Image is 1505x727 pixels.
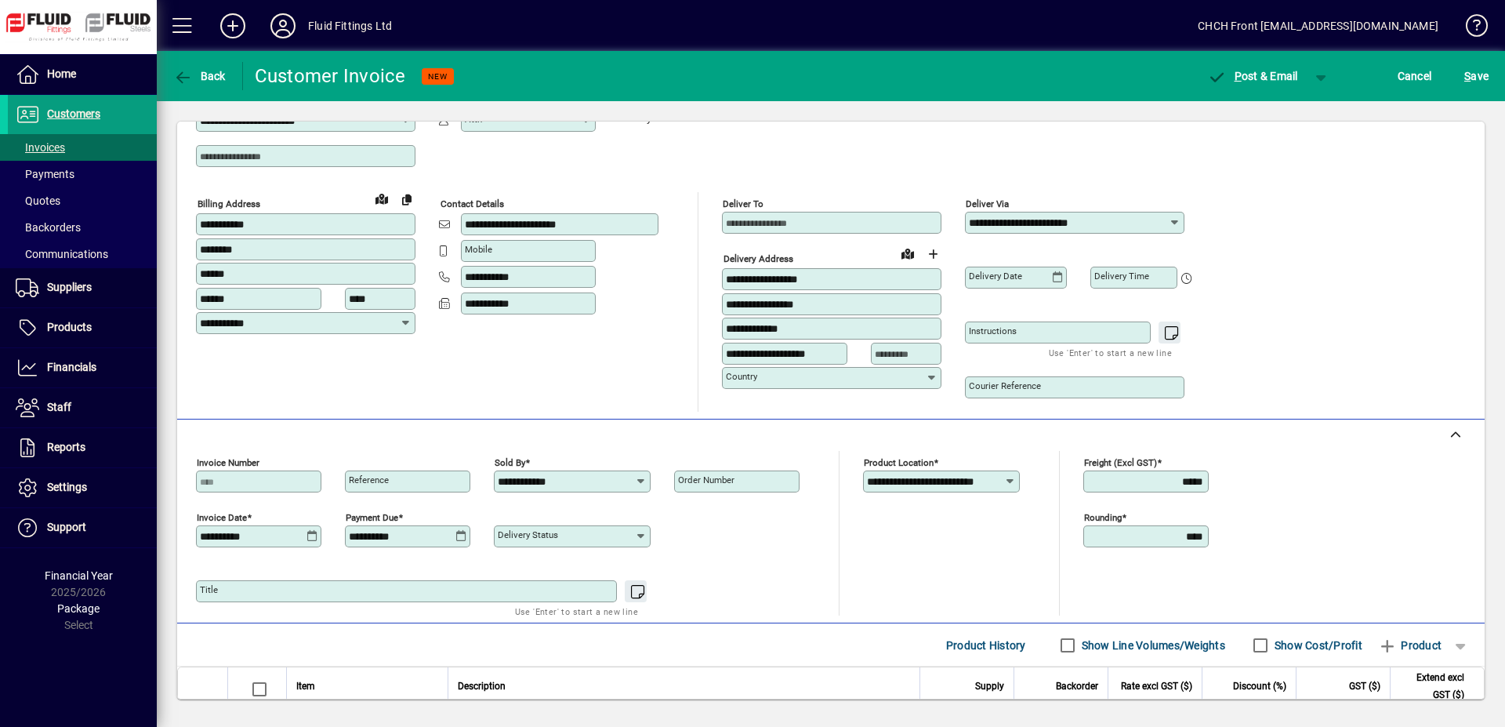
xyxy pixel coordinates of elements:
[1464,70,1471,82] span: S
[47,281,92,293] span: Suppliers
[1198,13,1438,38] div: CHCH Front [EMAIL_ADDRESS][DOMAIN_NAME]
[895,241,920,266] a: View on map
[726,371,757,382] mat-label: Country
[1464,64,1489,89] span: ave
[1049,344,1172,362] mat-hint: Use 'Enter' to start a new line
[920,242,945,267] button: Choose address
[1056,678,1098,695] span: Backorder
[465,244,492,255] mat-label: Mobile
[940,631,1032,660] button: Product History
[495,457,525,468] mat-label: Sold by
[173,70,226,82] span: Back
[8,268,157,307] a: Suppliers
[1349,678,1380,695] span: GST ($)
[969,271,1022,282] mat-label: Delivery date
[1454,3,1485,54] a: Knowledge Base
[8,55,157,94] a: Home
[157,62,243,90] app-page-header-button: Back
[47,321,92,333] span: Products
[966,198,1009,209] mat-label: Deliver via
[1235,70,1242,82] span: P
[969,325,1017,336] mat-label: Instructions
[8,388,157,427] a: Staff
[1207,70,1298,82] span: ost & Email
[47,107,100,120] span: Customers
[1271,638,1362,653] label: Show Cost/Profit
[258,12,308,40] button: Profile
[8,134,157,161] a: Invoices
[47,401,71,413] span: Staff
[8,348,157,387] a: Financials
[200,584,218,595] mat-label: Title
[1460,62,1492,90] button: Save
[8,428,157,467] a: Reports
[16,194,60,207] span: Quotes
[255,64,406,89] div: Customer Invoice
[1233,678,1286,695] span: Discount (%)
[8,241,157,267] a: Communications
[969,380,1041,391] mat-label: Courier Reference
[1084,457,1157,468] mat-label: Freight (excl GST)
[1394,62,1436,90] button: Cancel
[308,13,392,38] div: Fluid Fittings Ltd
[1398,64,1432,89] span: Cancel
[47,67,76,80] span: Home
[458,678,506,695] span: Description
[723,198,763,209] mat-label: Deliver To
[197,457,259,468] mat-label: Invoice number
[678,474,734,485] mat-label: Order number
[16,248,108,260] span: Communications
[57,602,100,615] span: Package
[45,569,113,582] span: Financial Year
[47,441,85,453] span: Reports
[369,186,394,211] a: View on map
[864,457,934,468] mat-label: Product location
[8,161,157,187] a: Payments
[47,481,87,493] span: Settings
[1121,678,1192,695] span: Rate excl GST ($)
[8,308,157,347] a: Products
[428,71,448,82] span: NEW
[47,521,86,533] span: Support
[296,678,315,695] span: Item
[498,529,558,540] mat-label: Delivery status
[208,12,258,40] button: Add
[8,508,157,547] a: Support
[16,221,81,234] span: Backorders
[169,62,230,90] button: Back
[47,361,96,373] span: Financials
[1370,631,1449,660] button: Product
[349,474,389,485] mat-label: Reference
[16,141,65,154] span: Invoices
[8,468,157,507] a: Settings
[1378,633,1442,658] span: Product
[1094,271,1149,282] mat-label: Delivery time
[1400,669,1464,703] span: Extend excl GST ($)
[946,633,1026,658] span: Product History
[394,187,419,212] button: Copy to Delivery address
[515,602,638,620] mat-hint: Use 'Enter' to start a new line
[1079,638,1225,653] label: Show Line Volumes/Weights
[1199,62,1306,90] button: Post & Email
[8,214,157,241] a: Backorders
[8,187,157,214] a: Quotes
[197,512,247,523] mat-label: Invoice date
[1084,512,1122,523] mat-label: Rounding
[16,168,74,180] span: Payments
[346,512,398,523] mat-label: Payment due
[975,678,1004,695] span: Supply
